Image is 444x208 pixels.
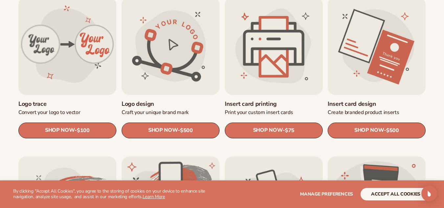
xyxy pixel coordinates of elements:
[328,122,426,138] a: SHOP NOW- $500
[18,122,116,138] a: SHOP NOW- $100
[225,100,323,107] a: Insert card printing
[143,194,165,200] a: Learn More
[354,127,384,133] span: SHOP NOW
[386,127,399,133] span: $500
[421,186,437,201] div: Open Intercom Messenger
[300,191,353,197] span: Manage preferences
[225,122,323,138] a: SHOP NOW- $75
[300,188,353,200] button: Manage preferences
[122,122,220,138] a: SHOP NOW- $500
[285,127,294,133] span: $75
[361,188,431,200] button: accept all cookies
[328,100,426,107] a: Insert card design
[18,100,116,107] a: Logo trace
[148,127,178,133] span: SHOP NOW
[122,100,220,107] a: Logo design
[253,127,282,133] span: SHOP NOW
[45,127,75,133] span: SHOP NOW
[13,189,219,200] p: By clicking "Accept All Cookies", you agree to the storing of cookies on your device to enhance s...
[180,127,193,133] span: $500
[77,127,90,133] span: $100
